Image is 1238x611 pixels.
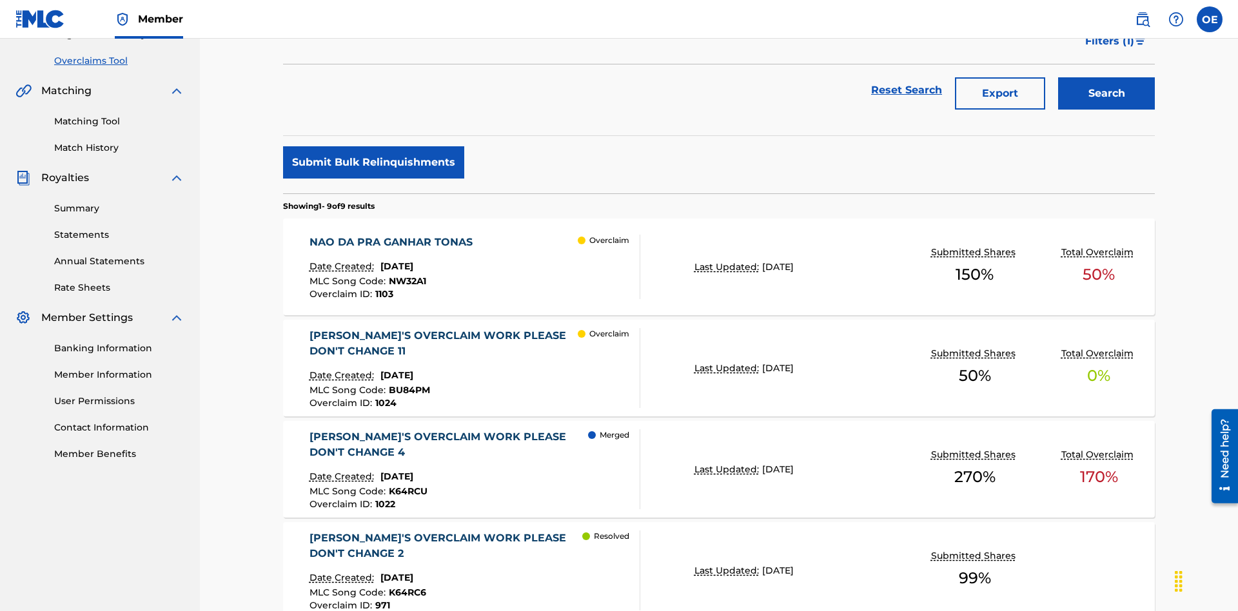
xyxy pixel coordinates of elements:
[309,397,375,409] span: Overclaim ID :
[54,141,184,155] a: Match History
[1135,37,1146,45] img: filter
[309,235,479,250] div: NAO DA PRA GANHAR TONAS
[54,115,184,128] a: Matching Tool
[309,328,578,359] div: [PERSON_NAME]'S OVERCLAIM WORK PLEASE DON'T CHANGE 11
[309,530,583,561] div: [PERSON_NAME]'S OVERCLAIM WORK PLEASE DON'T CHANGE 2
[589,235,629,246] p: Overclaim
[389,384,430,396] span: BU84PM
[1087,364,1110,387] span: 0 %
[41,170,89,186] span: Royalties
[54,342,184,355] a: Banking Information
[375,397,397,409] span: 1024
[309,571,377,585] p: Date Created:
[1085,34,1134,49] span: Filters ( 1 )
[931,246,1019,259] p: Submitted Shares
[375,288,393,300] span: 1103
[54,202,184,215] a: Summary
[762,463,794,475] span: [DATE]
[694,463,762,476] p: Last Updated:
[283,218,1155,315] a: NAO DA PRA GANHAR TONASDate Created:[DATE]MLC Song Code:NW32A1Overclaim ID:1103 OverclaimLast Upd...
[169,170,184,186] img: expand
[1202,404,1238,510] iframe: Resource Center
[309,369,377,382] p: Date Created:
[283,320,1155,416] a: [PERSON_NAME]'S OVERCLAIM WORK PLEASE DON'T CHANGE 11Date Created:[DATE]MLC Song Code:BU84PMOverc...
[959,567,991,590] span: 99 %
[1058,77,1155,110] button: Search
[380,470,413,482] span: [DATE]
[169,310,184,325] img: expand
[54,281,184,295] a: Rate Sheets
[865,76,948,104] a: Reset Search
[954,465,996,489] span: 270 %
[1061,246,1137,259] p: Total Overclaim
[309,384,389,396] span: MLC Song Code :
[1135,12,1150,27] img: search
[1083,263,1115,286] span: 50 %
[54,447,184,461] a: Member Benefits
[380,572,413,583] span: [DATE]
[41,310,133,325] span: Member Settings
[380,260,413,272] span: [DATE]
[309,288,375,300] span: Overclaim ID :
[600,429,629,441] p: Merged
[931,549,1019,563] p: Submitted Shares
[309,470,377,483] p: Date Created:
[54,368,184,382] a: Member Information
[762,362,794,374] span: [DATE]
[375,498,395,510] span: 1022
[389,587,426,598] span: K64RC6
[931,347,1019,360] p: Submitted Shares
[694,260,762,274] p: Last Updated:
[309,599,375,611] span: Overclaim ID :
[762,261,794,273] span: [DATE]
[594,530,629,542] p: Resolved
[955,77,1045,110] button: Export
[309,498,375,510] span: Overclaim ID :
[380,369,413,381] span: [DATE]
[309,429,589,460] div: [PERSON_NAME]'S OVERCLAIM WORK PLEASE DON'T CHANGE 4
[283,200,375,212] p: Showing 1 - 9 of 9 results
[1061,347,1137,360] p: Total Overclaim
[309,587,389,598] span: MLC Song Code :
[1061,448,1137,461] p: Total Overclaim
[41,83,92,99] span: Matching
[138,12,183,26] span: Member
[1130,6,1155,32] a: Public Search
[959,364,991,387] span: 50 %
[589,328,629,340] p: Overclaim
[1163,6,1189,32] div: Help
[1197,6,1223,32] div: User Menu
[283,146,464,179] button: Submit Bulk Relinquishments
[309,260,377,273] p: Date Created:
[15,10,65,28] img: MLC Logo
[54,255,184,268] a: Annual Statements
[1077,25,1155,57] button: Filters (1)
[389,485,427,497] span: K64RCU
[54,421,184,434] a: Contact Information
[115,12,130,27] img: Top Rightsholder
[762,565,794,576] span: [DATE]
[309,485,389,497] span: MLC Song Code :
[375,599,390,611] span: 971
[169,83,184,99] img: expand
[15,170,31,186] img: Royalties
[1080,465,1118,489] span: 170 %
[956,263,994,286] span: 150 %
[694,362,762,375] p: Last Updated:
[1168,562,1189,601] div: Drag
[15,83,32,99] img: Matching
[931,448,1019,461] p: Submitted Shares
[54,394,184,408] a: User Permissions
[54,54,184,68] a: Overclaims Tool
[694,564,762,577] p: Last Updated:
[1174,549,1238,611] iframe: Chat Widget
[283,421,1155,518] a: [PERSON_NAME]'S OVERCLAIM WORK PLEASE DON'T CHANGE 4Date Created:[DATE]MLC Song Code:K64RCUOvercl...
[54,228,184,242] a: Statements
[309,275,389,287] span: MLC Song Code :
[1168,12,1184,27] img: help
[389,275,426,287] span: NW32A1
[15,310,31,325] img: Member Settings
